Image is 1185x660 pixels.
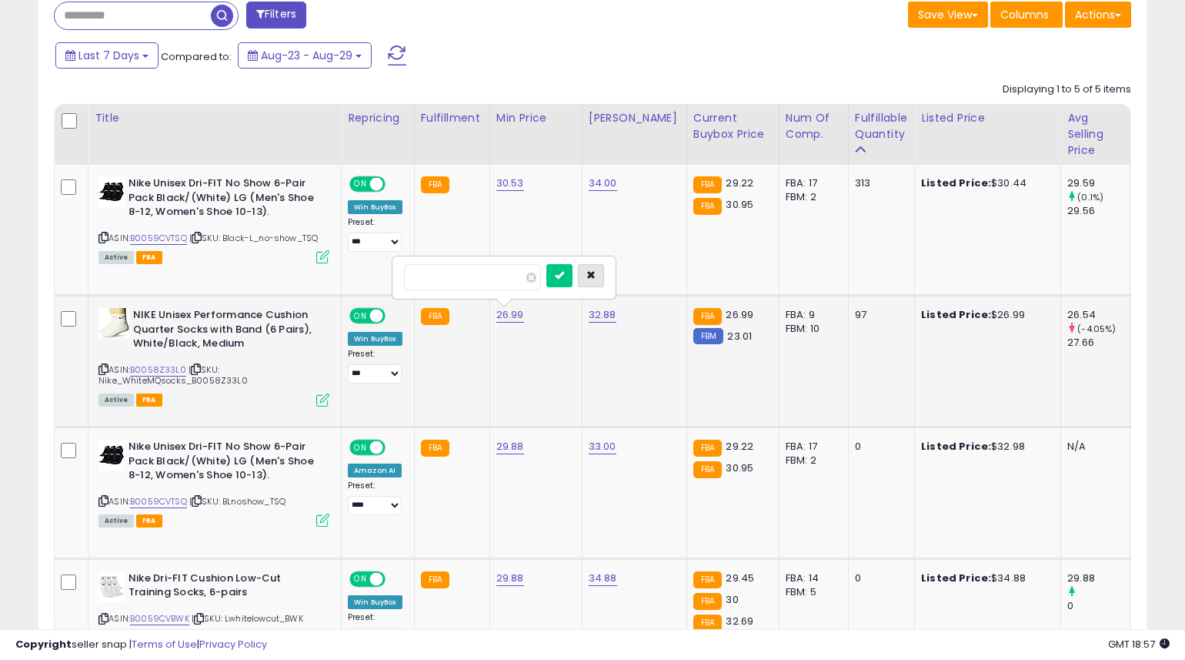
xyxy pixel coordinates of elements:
[133,308,320,355] b: NIKE Unisex Performance Cushion Quarter Socks with Band (6 Pairs), White/Black, Medium
[726,614,753,628] span: 32.69
[130,495,187,508] a: B0059CVTSQ
[921,176,1049,190] div: $30.44
[1065,2,1131,28] button: Actions
[238,42,372,69] button: Aug-23 - Aug-29
[786,454,836,467] div: FBM: 2
[189,495,285,508] span: | SKU: BLnoshow_TSQ
[693,110,773,142] div: Current Buybox Price
[78,48,139,63] span: Last 7 Days
[421,110,483,126] div: Fulfillment
[726,439,753,454] span: 29.22
[261,48,352,63] span: Aug-23 - Aug-29
[199,637,267,652] a: Privacy Policy
[98,514,134,528] span: All listings currently available for purchase on Amazon
[855,571,903,585] div: 0
[921,440,1049,454] div: $32.98
[98,364,248,387] span: | SKU: Nike_WhiteMQsocks_B0058Z33L0
[693,593,722,610] small: FBA
[421,308,449,325] small: FBA
[129,176,315,223] b: Nike Unisex Dri-FIT No Show 6-Pair Pack Black/(White) LG (Men's Shoe 8-12, Women's Shoe 10-13).
[1003,82,1131,97] div: Displaying 1 to 5 of 5 items
[98,440,125,471] img: 41Icpuj9XcL._SL40_.jpg
[136,514,162,528] span: FBA
[726,461,753,475] span: 30.95
[496,307,524,323] a: 26.99
[98,308,129,338] img: 41XMFwz1GYL._SL40_.jpg
[786,585,836,599] div: FBM: 5
[98,571,125,602] img: 41mcsG7JH5L._SL40_.jpg
[726,592,738,607] span: 30
[693,328,723,344] small: FBM
[1067,204,1130,218] div: 29.56
[189,232,318,244] span: | SKU: Black-L_no-show_TSQ
[786,110,842,142] div: Num of Comp.
[130,232,187,245] a: B0059CVTSQ
[921,571,1049,585] div: $34.88
[383,441,408,454] span: OFF
[348,464,402,477] div: Amazon AI
[786,571,836,585] div: FBA: 14
[348,332,402,346] div: Win BuyBox
[98,176,125,207] img: 41Icpuj9XcL._SL40_.jpg
[161,49,232,64] span: Compared to:
[693,461,722,478] small: FBA
[921,308,1049,322] div: $26.99
[589,439,616,454] a: 33.00
[95,110,335,126] div: Title
[693,176,722,193] small: FBA
[726,307,753,322] span: 26.99
[98,394,134,407] span: All listings currently available for purchase on Amazon
[921,307,991,322] b: Listed Price:
[130,364,186,377] a: B0058Z33L0
[727,329,752,343] span: 23.01
[136,394,162,407] span: FBA
[129,571,315,604] b: Nike Dri-FIT Cushion Low-Cut Training Socks, 6-pairs
[921,439,991,454] b: Listed Price:
[383,178,408,191] span: OFF
[348,200,402,214] div: Win BuyBox
[496,571,524,586] a: 29.88
[855,110,908,142] div: Fulfillable Quantity
[1000,7,1049,22] span: Columns
[421,440,449,457] small: FBA
[246,2,306,28] button: Filters
[855,176,903,190] div: 313
[98,176,329,262] div: ASIN:
[855,440,903,454] div: 0
[348,612,402,647] div: Preset:
[1067,110,1123,159] div: Avg Selling Price
[1067,571,1130,585] div: 29.88
[98,440,329,525] div: ASIN:
[855,308,903,322] div: 97
[136,251,162,264] span: FBA
[351,178,370,191] span: ON
[786,308,836,322] div: FBA: 9
[130,612,189,625] a: B0059CVBWK
[15,637,72,652] strong: Copyright
[589,176,617,191] a: 34.00
[1067,599,1130,613] div: 0
[98,251,134,264] span: All listings currently available for purchase on Amazon
[1067,440,1118,454] div: N/A
[693,198,722,215] small: FBA
[589,571,617,586] a: 34.88
[786,176,836,190] div: FBA: 17
[98,308,329,405] div: ASIN:
[55,42,159,69] button: Last 7 Days
[383,573,408,586] span: OFF
[351,573,370,586] span: ON
[921,571,991,585] b: Listed Price:
[348,349,402,384] div: Preset:
[726,197,753,212] span: 30.95
[693,308,722,325] small: FBA
[351,441,370,454] span: ON
[589,307,616,323] a: 32.88
[15,638,267,652] div: seller snap | |
[348,595,402,609] div: Win BuyBox
[1077,191,1103,203] small: (0.1%)
[990,2,1063,28] button: Columns
[693,571,722,588] small: FBA
[1067,308,1130,322] div: 26.54
[496,110,576,126] div: Min Price
[786,190,836,204] div: FBM: 2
